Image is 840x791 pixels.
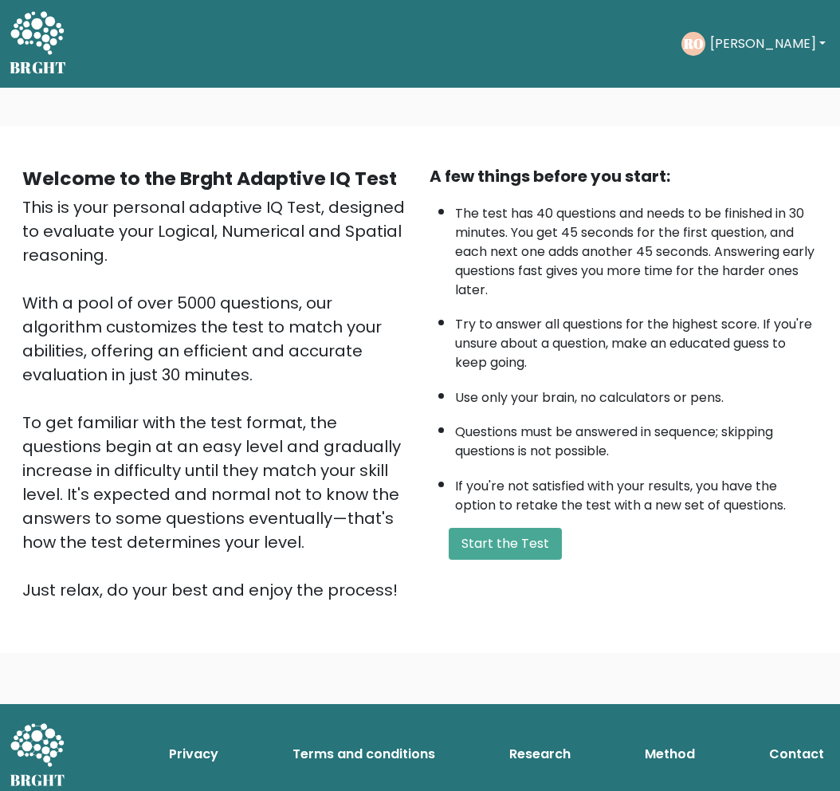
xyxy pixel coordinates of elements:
li: Questions must be answered in sequence; skipping questions is not possible. [455,415,818,461]
div: This is your personal adaptive IQ Test, designed to evaluate your Logical, Numerical and Spatial ... [22,195,410,602]
li: If you're not satisfied with your results, you have the option to retake the test with a new set ... [455,469,818,515]
li: The test has 40 questions and needs to be finished in 30 minutes. You get 45 seconds for the firs... [455,196,818,300]
a: Research [503,738,577,770]
li: Use only your brain, no calculators or pens. [455,380,818,407]
text: RO [682,34,703,53]
h5: BRGHT [10,58,67,77]
li: Try to answer all questions for the highest score. If you're unsure about a question, make an edu... [455,307,818,372]
b: Welcome to the Brght Adaptive IQ Test [22,165,397,191]
button: [PERSON_NAME] [705,33,830,54]
a: Method [638,738,701,770]
a: Contact [763,738,830,770]
a: Terms and conditions [286,738,442,770]
button: Start the Test [449,528,562,560]
div: A few things before you start: [430,164,818,188]
a: BRGHT [10,6,67,81]
a: Privacy [163,738,225,770]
